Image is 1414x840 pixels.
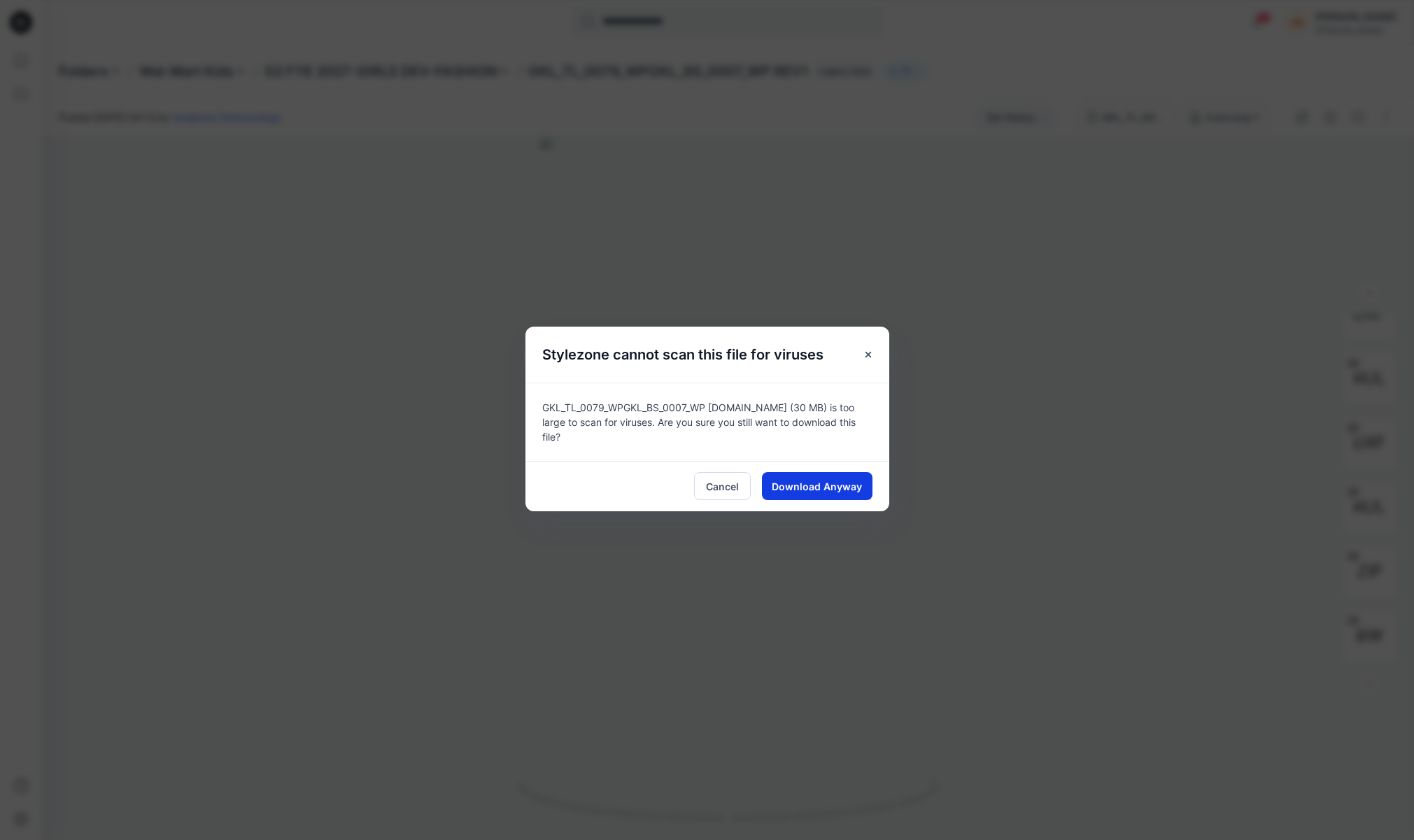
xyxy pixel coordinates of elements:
button: Cancel [694,472,751,500]
button: Download Anyway [762,472,872,500]
h5: Stylezone cannot scan this file for viruses [525,327,840,383]
div: GKL_TL_0079_WPGKL_BS_0007_WP [DOMAIN_NAME] (30 MB) is too large to scan for viruses. Are you sure... [525,383,889,461]
span: Cancel [706,479,739,494]
button: Close [856,342,881,367]
span: Download Anyway [772,479,862,494]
